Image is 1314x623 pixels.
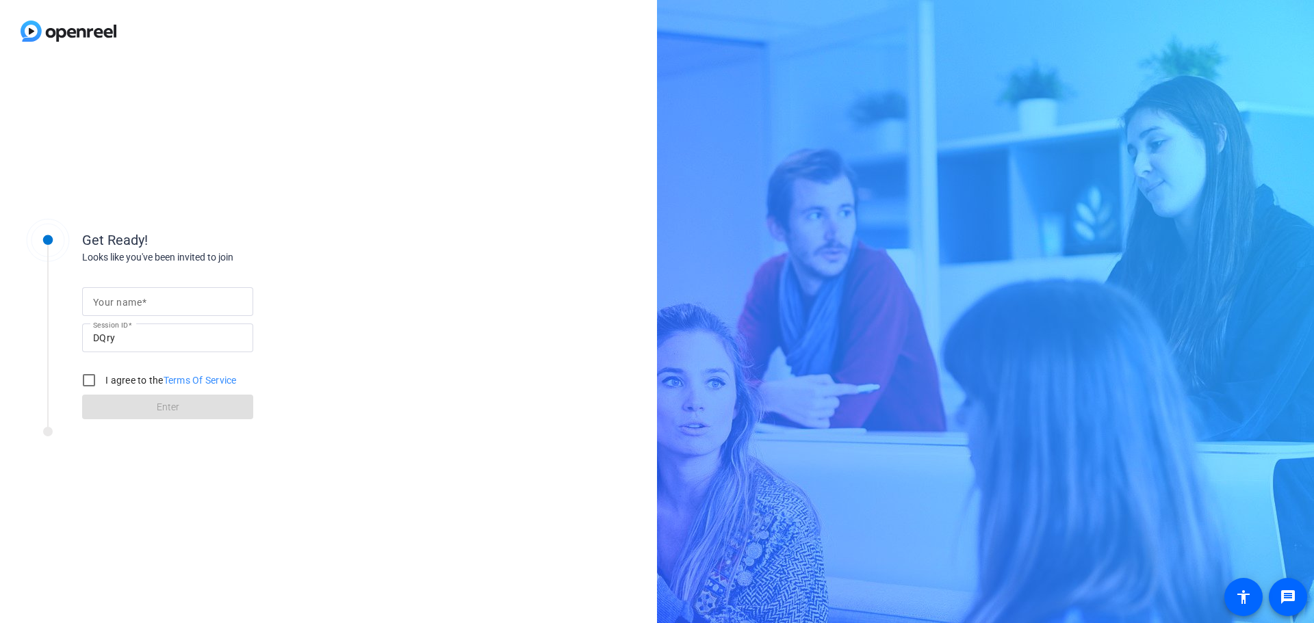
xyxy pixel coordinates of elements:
[164,375,237,386] a: Terms Of Service
[1235,589,1252,605] mat-icon: accessibility
[103,373,237,387] label: I agree to the
[82,230,356,250] div: Get Ready!
[82,250,356,265] div: Looks like you've been invited to join
[93,297,142,308] mat-label: Your name
[93,321,128,329] mat-label: Session ID
[1280,589,1296,605] mat-icon: message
